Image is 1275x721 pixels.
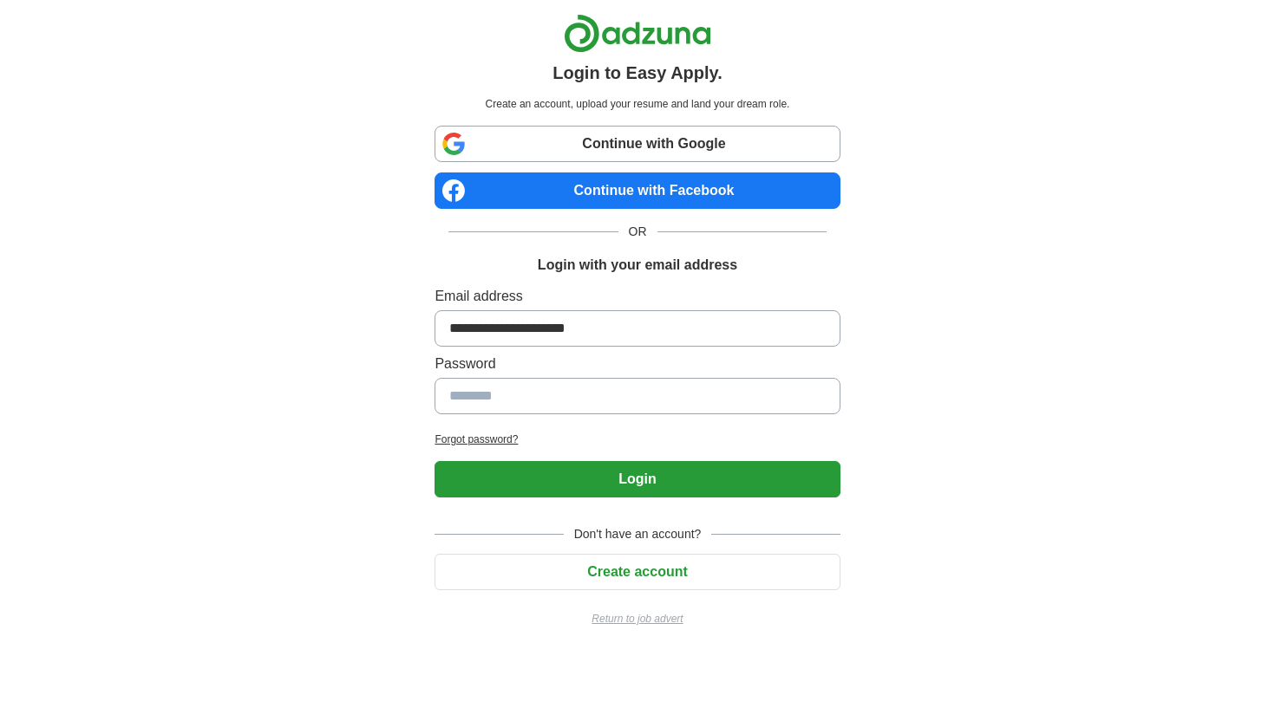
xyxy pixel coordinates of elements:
[435,126,840,162] a: Continue with Google
[538,255,737,276] h1: Login with your email address
[552,60,722,86] h1: Login to Easy Apply.
[435,432,840,447] a: Forgot password?
[435,461,840,497] button: Login
[564,525,712,543] span: Don't have an account?
[435,564,840,579] a: Create account
[435,611,840,627] a: Return to job advert
[564,14,711,53] img: Adzuna logo
[618,223,657,241] span: OR
[438,96,836,112] p: Create an account, upload your resume and land your dream role.
[435,354,840,374] label: Password
[435,286,840,307] label: Email address
[435,172,840,209] a: Continue with Facebook
[435,554,840,590] button: Create account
